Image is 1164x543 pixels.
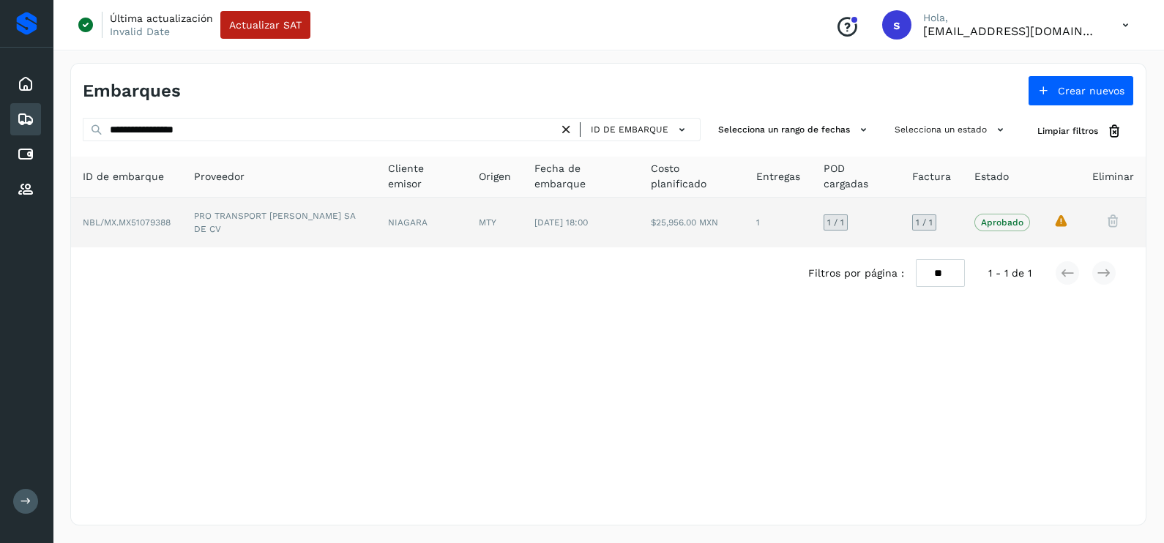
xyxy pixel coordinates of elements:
span: ID de embarque [83,169,164,184]
p: Hola, [923,12,1099,24]
span: POD cargadas [824,161,889,192]
div: Cuentas por pagar [10,138,41,171]
td: NIAGARA [376,198,467,247]
div: Embarques [10,103,41,135]
span: 1 - 1 de 1 [988,266,1031,281]
button: Actualizar SAT [220,11,310,39]
div: Inicio [10,68,41,100]
h4: Embarques [83,80,181,102]
td: PRO TRANSPORT [PERSON_NAME] SA DE CV [182,198,376,247]
span: Limpiar filtros [1037,124,1098,138]
span: Crear nuevos [1058,86,1124,96]
span: Proveedor [194,169,245,184]
p: Aprobado [981,217,1023,228]
td: $25,956.00 MXN [639,198,745,247]
button: Selecciona un rango de fechas [712,118,877,142]
span: 1 / 1 [916,218,933,227]
span: Fecha de embarque [534,161,627,192]
span: Estado [974,169,1009,184]
span: Origen [479,169,511,184]
span: Eliminar [1092,169,1134,184]
button: Selecciona un estado [889,118,1014,142]
span: Costo planificado [651,161,733,192]
td: MTY [467,198,523,247]
button: ID de embarque [586,119,694,141]
button: Limpiar filtros [1026,118,1134,145]
div: Proveedores [10,173,41,206]
span: Cliente emisor [388,161,455,192]
button: Crear nuevos [1028,75,1134,106]
span: ID de embarque [591,123,668,136]
span: Actualizar SAT [229,20,302,30]
span: Factura [912,169,951,184]
span: [DATE] 18:00 [534,217,588,228]
td: 1 [745,198,812,247]
p: Última actualización [110,12,213,25]
p: Invalid Date [110,25,170,38]
span: NBL/MX.MX51079388 [83,217,171,228]
span: 1 / 1 [827,218,844,227]
span: Entregas [756,169,800,184]
p: smedina@niagarawater.com [923,24,1099,38]
span: Filtros por página : [808,266,904,281]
